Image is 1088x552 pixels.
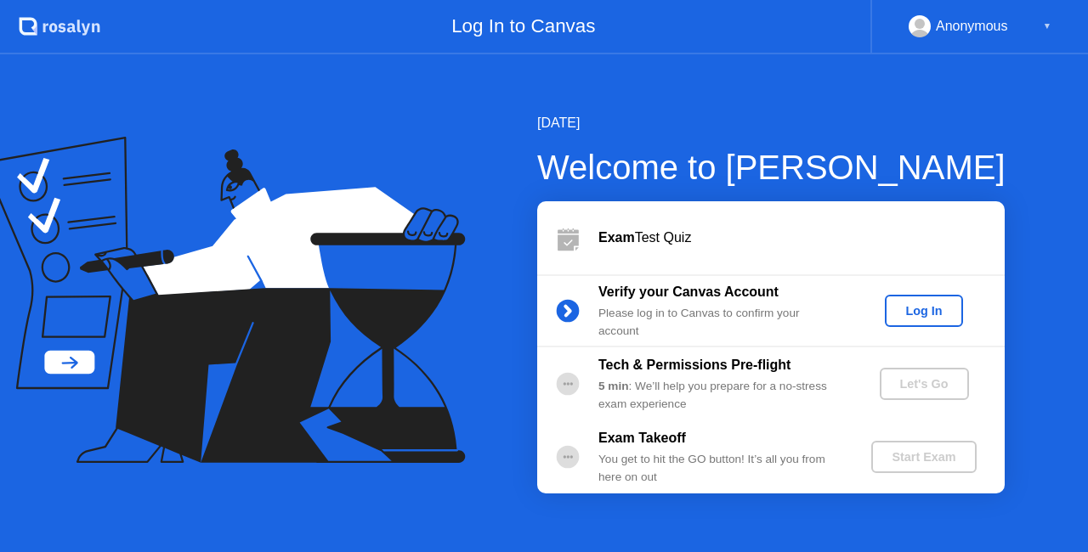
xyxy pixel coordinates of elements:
b: Exam [598,230,635,245]
div: Log In [892,304,955,318]
div: Let's Go [887,377,962,391]
b: Verify your Canvas Account [598,284,779,299]
div: : We’ll help you prepare for a no-stress exam experience [598,378,843,413]
div: Start Exam [878,450,969,464]
button: Start Exam [871,441,976,473]
div: Please log in to Canvas to confirm your account [598,305,843,340]
div: [DATE] [537,113,1006,133]
b: Tech & Permissions Pre-flight [598,358,790,372]
div: Anonymous [936,15,1008,37]
button: Let's Go [880,368,969,400]
b: 5 min [598,380,629,392]
div: Welcome to [PERSON_NAME] [537,142,1006,193]
button: Log In [885,295,962,327]
div: ▼ [1043,15,1051,37]
div: Test Quiz [598,228,1005,248]
div: You get to hit the GO button! It’s all you from here on out [598,451,843,486]
b: Exam Takeoff [598,431,686,445]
